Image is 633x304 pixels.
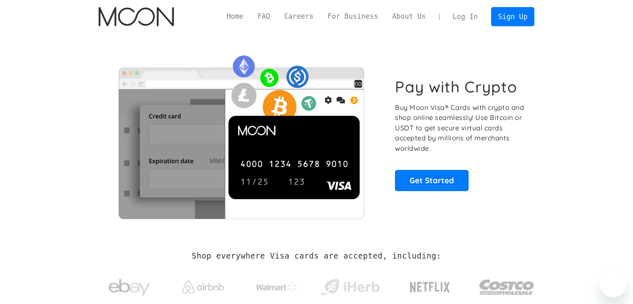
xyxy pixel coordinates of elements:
a: FAQ [251,11,277,22]
img: Moon Cards let you spend your crypto anywhere Visa is accepted. [99,50,384,219]
iframe: Bouton de lancement de la fenêtre de messagerie [600,271,626,297]
a: Walmart [246,274,308,297]
a: Log In [446,7,485,26]
a: home [99,7,174,26]
a: For Business [320,11,385,22]
h2: Shop everywhere Visa cards are accepted, including: [192,252,441,261]
h1: Pay with Crypto [395,77,517,96]
a: Netflix [393,269,467,302]
img: Netflix [409,277,451,298]
a: iHerb [319,268,381,302]
a: Airbnb [172,272,234,298]
p: Buy Moon Visa® Cards with crypto and shop online seamlessly! Use Bitcoin or USDT to get secure vi... [395,102,525,154]
img: Airbnb [182,281,224,294]
img: Walmart [256,282,298,292]
a: Sign Up [491,7,534,26]
a: About Us [385,11,433,22]
img: Moon Logo [99,7,174,26]
img: ebay [109,274,150,301]
a: Get Started [395,170,469,191]
a: Careers [277,11,320,22]
img: iHerb [319,277,381,298]
a: Home [220,11,251,22]
img: Costco [479,272,535,303]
